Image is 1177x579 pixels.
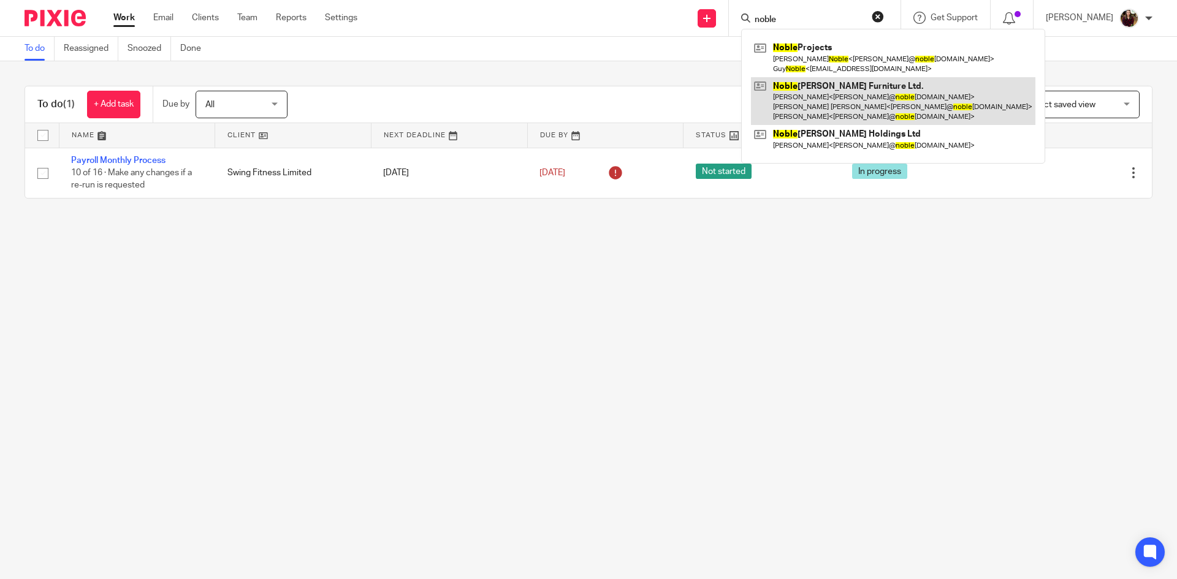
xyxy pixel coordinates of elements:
[153,12,173,24] a: Email
[25,37,55,61] a: To do
[852,164,907,179] span: In progress
[539,168,565,177] span: [DATE]
[63,99,75,109] span: (1)
[113,12,135,24] a: Work
[192,12,219,24] a: Clients
[1119,9,1139,28] img: MaxAcc_Sep21_ElliDeanPhoto_030.jpg
[1046,12,1113,24] p: [PERSON_NAME]
[325,12,357,24] a: Settings
[872,10,884,23] button: Clear
[71,168,192,190] span: 10 of 16 · Make any changes if a re-run is requested
[931,13,978,22] span: Get Support
[180,37,210,61] a: Done
[215,148,371,198] td: Swing Fitness Limited
[371,148,527,198] td: [DATE]
[25,10,86,26] img: Pixie
[205,100,215,109] span: All
[64,37,118,61] a: Reassigned
[276,12,307,24] a: Reports
[696,164,752,179] span: Not started
[1027,100,1095,109] span: Select saved view
[71,156,166,165] a: Payroll Monthly Process
[753,15,864,26] input: Search
[237,12,257,24] a: Team
[87,91,140,118] a: + Add task
[37,98,75,111] h1: To do
[128,37,171,61] a: Snoozed
[162,98,189,110] p: Due by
